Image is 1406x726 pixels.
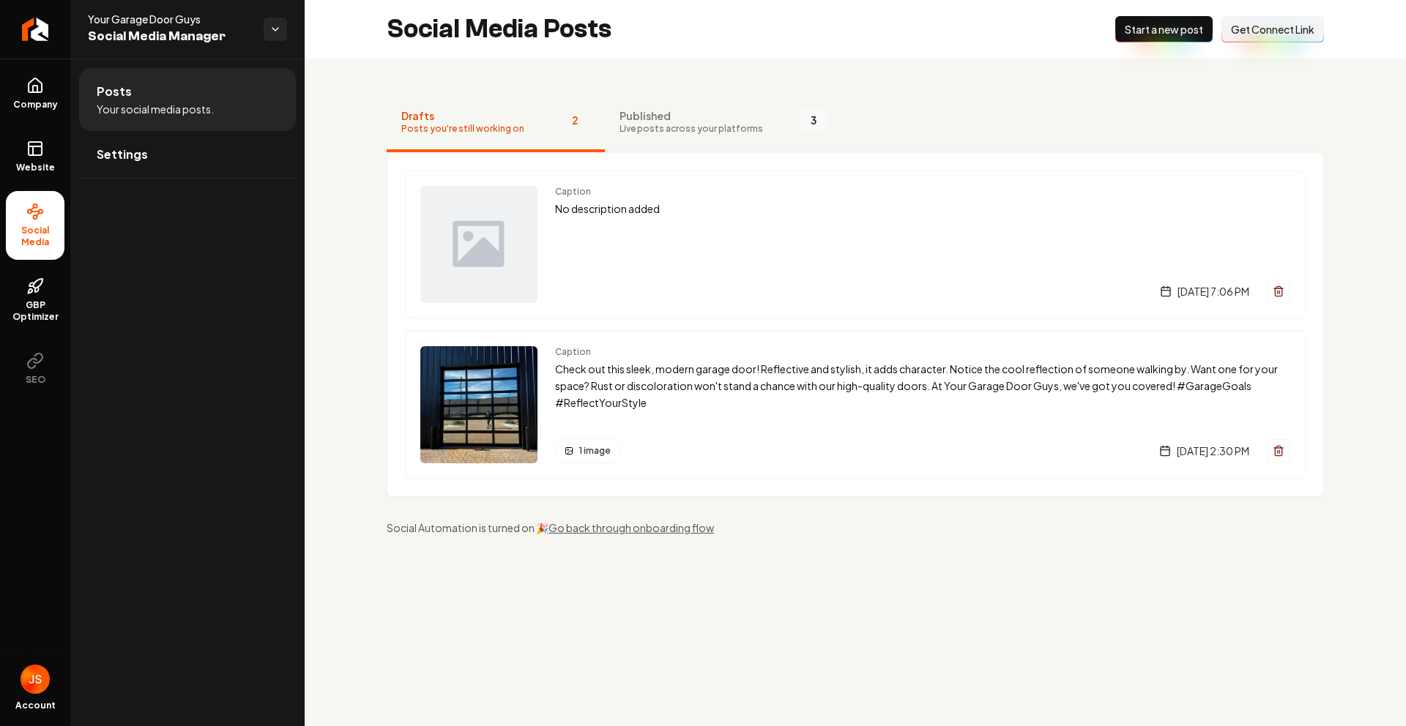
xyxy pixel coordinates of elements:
[401,108,524,123] span: Drafts
[6,340,64,397] button: SEO
[401,123,524,135] span: Posts you're still working on
[97,146,148,163] span: Settings
[620,123,763,135] span: Live posts across your platforms
[555,346,1290,358] span: Caption
[420,186,538,303] img: Post preview
[555,186,1290,198] span: Caption
[1125,22,1203,37] span: Start a new post
[559,108,590,132] span: 2
[97,102,214,116] span: Your social media posts.
[6,65,64,122] a: Company
[6,299,64,323] span: GBP Optimizer
[1178,284,1249,299] span: [DATE] 7:06 PM
[405,330,1306,479] a: Post previewCaptionCheck out this sleek, modern garage door! Reflective and stylish, it adds char...
[605,94,844,152] button: PublishedLive posts across your platforms3
[579,445,611,457] span: 1 image
[7,99,64,111] span: Company
[1177,444,1249,458] span: [DATE] 2:30 PM
[387,15,611,44] h2: Social Media Posts
[10,162,61,173] span: Website
[555,361,1290,411] p: Check out this sleek, modern garage door! Reflective and stylish, it adds character. Notice the c...
[1115,16,1213,42] button: Start a new post
[6,225,64,248] span: Social Media
[6,128,64,185] a: Website
[387,94,605,152] button: DraftsPosts you're still working on2
[21,665,50,694] img: James Shamoun
[420,346,538,463] img: Post preview
[387,521,548,534] span: Social Automation is turned on 🎉
[15,700,56,711] span: Account
[79,131,296,178] a: Settings
[1231,22,1314,37] span: Get Connect Link
[548,521,714,534] a: Go back through onboarding flow
[555,201,1290,217] p: No description added
[405,171,1306,318] a: Post previewCaptionNo description added[DATE] 7:06 PM
[1221,16,1324,42] button: Get Connect Link
[97,83,132,100] span: Posts
[21,665,50,694] button: Open user button
[88,12,252,26] span: Your Garage Door Guys
[620,108,763,123] span: Published
[88,26,252,47] span: Social Media Manager
[6,266,64,334] a: GBP Optimizer
[20,374,51,386] span: SEO
[387,94,1324,152] nav: Tabs
[798,108,829,132] span: 3
[22,18,49,41] img: Rebolt Logo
